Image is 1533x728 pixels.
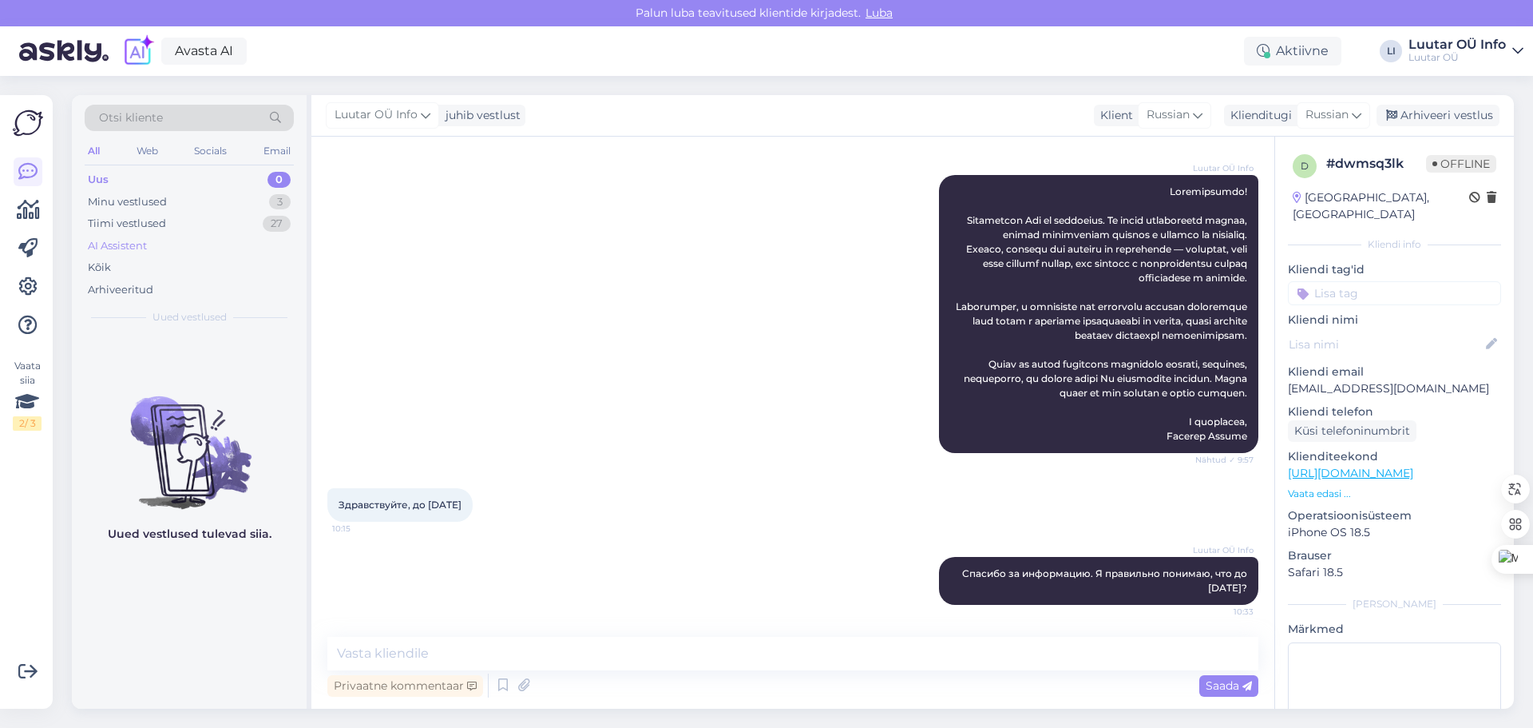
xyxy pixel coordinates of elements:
a: Avasta AI [161,38,247,65]
span: Nähtud ✓ 9:57 [1194,454,1254,466]
div: # dwmsq3lk [1326,154,1426,173]
div: 0 [267,172,291,188]
div: Uus [88,172,109,188]
div: Klient [1094,107,1133,124]
a: Luutar OÜ InfoLuutar OÜ [1408,38,1523,64]
p: Kliendi email [1288,364,1501,380]
span: Russian [1305,106,1349,124]
img: No chats [72,368,307,511]
div: Luutar OÜ Info [1408,38,1506,51]
div: [GEOGRAPHIC_DATA], [GEOGRAPHIC_DATA] [1293,189,1469,223]
span: Спасибо за информацию. Я правильно понимаю, что до [DATE]? [962,567,1250,594]
div: 27 [263,216,291,232]
div: juhib vestlust [439,107,521,124]
p: Kliendi telefon [1288,404,1501,420]
div: Minu vestlused [88,194,167,210]
div: Socials [191,141,230,161]
p: Safari 18.5 [1288,564,1501,581]
div: Klienditugi [1224,107,1292,124]
span: Uued vestlused [153,310,227,324]
div: Kliendi info [1288,237,1501,252]
div: Email [260,141,294,161]
span: Luutar OÜ Info [1193,162,1254,174]
div: Küsi telefoninumbrit [1288,420,1416,442]
span: Offline [1426,155,1496,173]
p: Klienditeekond [1288,448,1501,465]
div: Aktiivne [1244,37,1341,66]
div: Arhiveeritud [88,282,153,298]
span: 10:15 [332,523,392,535]
div: LI [1380,40,1402,62]
a: [URL][DOMAIN_NAME] [1288,466,1413,480]
p: Kliendi nimi [1288,312,1501,328]
div: [PERSON_NAME] [1288,597,1501,611]
span: 10:33 [1194,606,1254,618]
div: Luutar OÜ [1408,51,1506,64]
p: Operatsioonisüsteem [1288,507,1501,524]
p: [EMAIL_ADDRESS][DOMAIN_NAME] [1288,380,1501,397]
span: Здравствуйте, до [DATE] [339,499,461,511]
div: Web [133,141,161,161]
img: explore-ai [121,34,155,68]
div: Privaatne kommentaar [327,675,483,697]
div: All [85,141,103,161]
p: Uued vestlused tulevad siia. [108,526,271,543]
span: Saada [1206,678,1252,693]
p: Kliendi tag'id [1288,261,1501,278]
img: Askly Logo [13,108,43,138]
p: Brauser [1288,547,1501,564]
p: Vaata edasi ... [1288,487,1501,501]
input: Lisa tag [1288,281,1501,305]
div: 3 [269,194,291,210]
p: Märkmed [1288,621,1501,638]
div: Arhiveeri vestlus [1377,105,1499,126]
span: Luutar OÜ Info [1193,544,1254,556]
div: Vaata siia [13,359,42,431]
span: d [1301,160,1309,172]
p: iPhone OS 18.5 [1288,524,1501,541]
input: Lisa nimi [1289,336,1483,353]
div: Tiimi vestlused [88,216,166,232]
span: Luutar OÜ Info [335,106,418,124]
span: Otsi kliente [99,109,163,126]
span: Russian [1147,106,1190,124]
span: Luba [861,6,897,20]
div: AI Assistent [88,238,147,254]
div: Kõik [88,260,111,276]
div: 2 / 3 [13,416,42,431]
